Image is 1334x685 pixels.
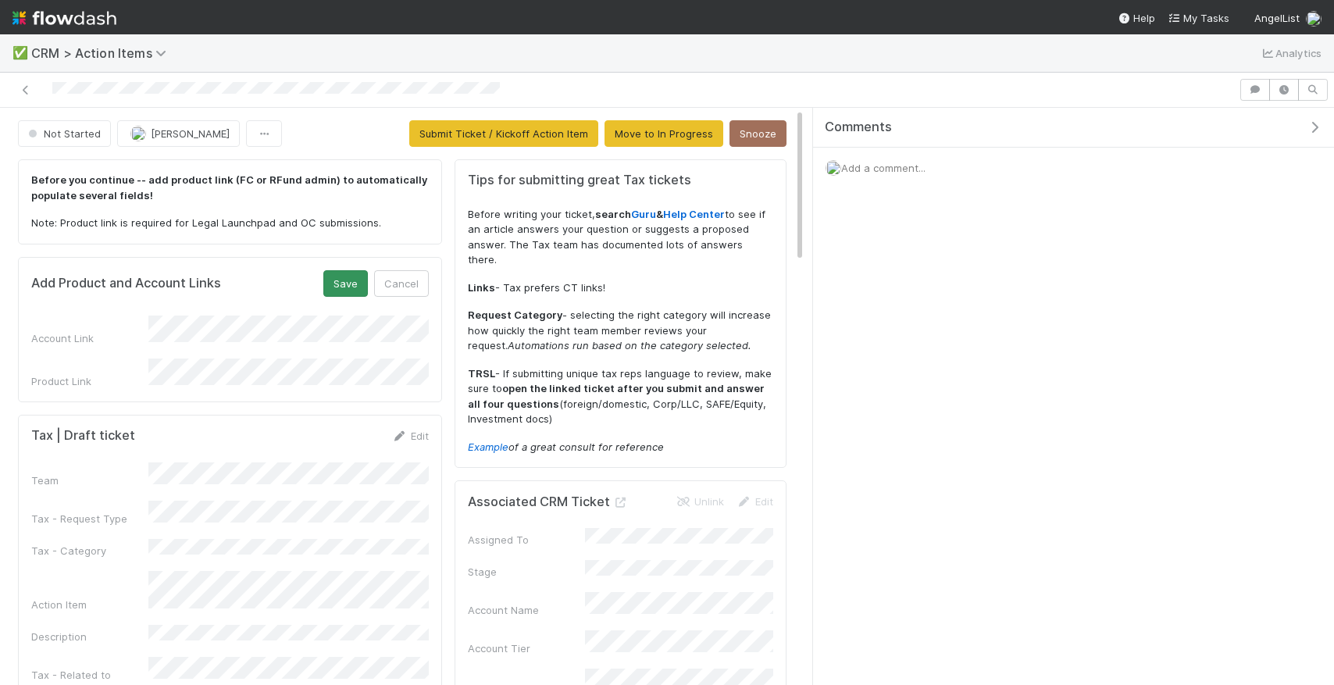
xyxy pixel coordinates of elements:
[605,120,723,147] button: Move to In Progress
[25,127,101,140] span: Not Started
[631,208,656,220] a: Guru
[468,564,585,580] div: Stage
[468,173,773,188] h5: Tips for submitting great Tax tickets
[31,543,148,558] div: Tax - Category
[468,441,508,453] a: Example
[508,339,751,351] em: Automations run based on the category selected.
[468,366,773,427] p: - If submitting unique tax reps language to review, make sure to (foreign/domestic, Corp/LLC, SAF...
[826,160,841,176] img: avatar_ac990a78-52d7-40f8-b1fe-cbbd1cda261e.png
[1260,44,1322,62] a: Analytics
[31,373,148,389] div: Product Link
[31,511,148,526] div: Tax - Request Type
[1168,10,1229,26] a: My Tasks
[468,640,585,656] div: Account Tier
[31,597,148,612] div: Action Item
[31,473,148,488] div: Team
[31,173,427,202] strong: Before you continue -- add product link (FC or RFund admin) to automatically populate several fie...
[1306,11,1322,27] img: avatar_ac990a78-52d7-40f8-b1fe-cbbd1cda261e.png
[468,382,765,410] strong: open the linked ticket after you submit and answer all four questions
[468,309,562,321] strong: Request Category
[468,308,773,354] p: - selecting the right category will increase how quickly the right team member reviews your request.
[31,428,135,444] h5: Tax | Draft ticket
[31,330,148,346] div: Account Link
[12,46,28,59] span: ✅
[676,495,724,508] a: Unlink
[392,430,429,442] a: Edit
[1168,12,1229,24] span: My Tasks
[31,45,174,61] span: CRM > Action Items
[12,5,116,31] img: logo-inverted-e16ddd16eac7371096b0.svg
[31,216,429,231] p: Note: Product link is required for Legal Launchpad and OC submissions.
[825,120,892,135] span: Comments
[737,495,773,508] a: Edit
[31,629,148,644] div: Description
[468,367,495,380] strong: TRSL
[151,127,230,140] span: [PERSON_NAME]
[1118,10,1155,26] div: Help
[468,532,585,548] div: Assigned To
[18,120,111,147] button: Not Started
[130,126,146,141] img: avatar_ac990a78-52d7-40f8-b1fe-cbbd1cda261e.png
[468,207,773,268] p: Before writing your ticket, to see if an article answers your question or suggests a proposed ans...
[468,281,495,294] strong: Links
[468,602,585,618] div: Account Name
[468,441,664,453] em: of a great consult for reference
[409,120,598,147] button: Submit Ticket / Kickoff Action Item
[1254,12,1300,24] span: AngelList
[31,276,221,291] h5: Add Product and Account Links
[663,208,725,220] a: Help Center
[374,270,429,297] button: Cancel
[323,270,368,297] button: Save
[841,162,926,174] span: Add a comment...
[729,120,786,147] button: Snooze
[468,280,773,296] p: - Tax prefers CT links!
[468,494,629,510] h5: Associated CRM Ticket
[117,120,240,147] button: [PERSON_NAME]
[595,208,725,220] strong: search &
